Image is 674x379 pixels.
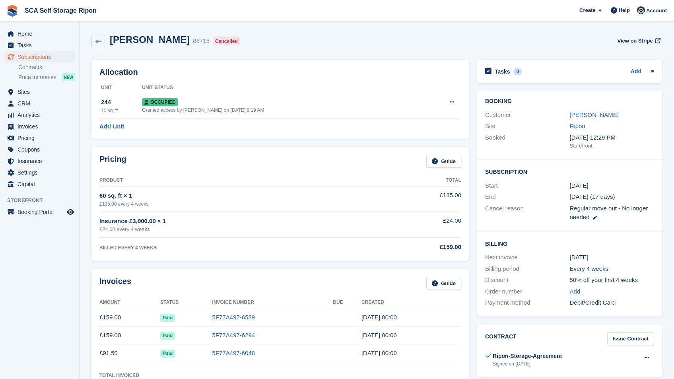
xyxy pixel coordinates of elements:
[212,296,333,309] th: Invoice Number
[570,253,655,262] div: [DATE]
[4,132,75,144] a: menu
[99,191,373,200] div: 60 sq. ft × 1
[99,296,160,309] th: Amount
[160,332,175,340] span: Paid
[101,98,142,107] div: 244
[212,314,255,321] a: 5F77A497-6539
[426,155,461,168] a: Guide
[7,196,79,204] span: Storefront
[17,179,65,190] span: Capital
[485,133,570,150] div: Booked
[212,350,255,356] a: 5F77A497-6048
[493,352,562,360] div: Ripon-Storage-Agreement
[637,6,645,14] img: Sam Chapman
[485,98,654,105] h2: Booking
[160,314,175,322] span: Paid
[4,144,75,155] a: menu
[485,264,570,274] div: Billing period
[17,40,65,51] span: Tasks
[142,82,423,94] th: Unit Status
[485,276,570,285] div: Discount
[110,34,190,45] h2: [PERSON_NAME]
[213,37,240,45] div: Cancelled
[18,74,56,81] span: Price increases
[361,332,397,338] time: 2025-06-30 23:00:56 UTC
[62,73,75,81] div: NEW
[17,51,65,62] span: Subscriptions
[4,51,75,62] a: menu
[17,121,65,132] span: Invoices
[485,204,570,222] div: Cancel reason
[570,276,655,285] div: 50% off your first 4 weeks
[101,107,142,114] div: 70 sq. ft
[17,109,65,121] span: Analytics
[4,109,75,121] a: menu
[493,360,562,367] div: Signed on [DATE]
[485,253,570,262] div: Next invoice
[99,217,373,226] div: Insurance £3,000.00 × 1
[485,287,570,296] div: Order number
[570,205,648,221] span: Regular move out - No longer needed
[142,98,178,106] span: Occupied
[17,144,65,155] span: Coupons
[4,206,75,218] a: menu
[570,111,619,118] a: [PERSON_NAME]
[4,86,75,97] a: menu
[373,243,461,252] div: £159.00
[21,4,100,17] a: SCA Self Storage Ripon
[333,296,361,309] th: Due
[193,37,210,46] div: 88715
[570,287,581,296] a: Add
[570,181,589,190] time: 2025-06-02 23:00:00 UTC
[66,207,75,217] a: Preview store
[485,167,654,175] h2: Subscription
[99,309,160,327] td: £159.00
[485,192,570,202] div: End
[485,298,570,307] div: Payment method
[579,6,595,14] span: Create
[160,350,175,358] span: Paid
[17,28,65,39] span: Home
[361,314,397,321] time: 2025-07-28 23:00:28 UTC
[617,37,653,45] span: View on Stripe
[570,264,655,274] div: Every 4 weeks
[4,121,75,132] a: menu
[614,34,662,47] a: View on Stripe
[4,40,75,51] a: menu
[99,372,139,379] div: Total Invoiced
[570,142,655,150] div: Storefront
[373,187,461,212] td: £135.00
[99,344,160,362] td: £91.50
[485,332,517,346] h2: Contract
[485,122,570,131] div: Site
[17,155,65,167] span: Insurance
[99,277,131,290] h2: Invoices
[17,167,65,178] span: Settings
[99,200,373,208] div: £135.00 every 4 weeks
[485,111,570,120] div: Customer
[99,122,124,131] a: Add Unit
[570,298,655,307] div: Debit/Credit Card
[495,68,510,75] h2: Tasks
[142,107,423,114] div: Granted access by [PERSON_NAME] on [DATE] 8:19 AM
[646,7,667,15] span: Account
[513,68,522,75] div: 0
[570,193,615,200] span: [DATE] (17 days)
[18,64,75,71] a: Contracts
[373,174,461,187] th: Total
[99,244,373,251] div: BILLED EVERY 4 WEEKS
[99,174,373,187] th: Product
[426,277,461,290] a: Guide
[212,332,255,338] a: 5F77A497-6294
[160,296,212,309] th: Status
[570,133,655,142] div: [DATE] 12:29 PM
[99,327,160,344] td: £159.00
[17,98,65,109] span: CRM
[619,6,630,14] span: Help
[99,68,461,77] h2: Allocation
[4,98,75,109] a: menu
[570,122,585,129] a: Ripon
[6,5,18,17] img: stora-icon-8386f47178a22dfd0bd8f6a31ec36ba5ce8667c1dd55bd0f319d3a0aa187defe.svg
[4,28,75,39] a: menu
[99,155,126,168] h2: Pricing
